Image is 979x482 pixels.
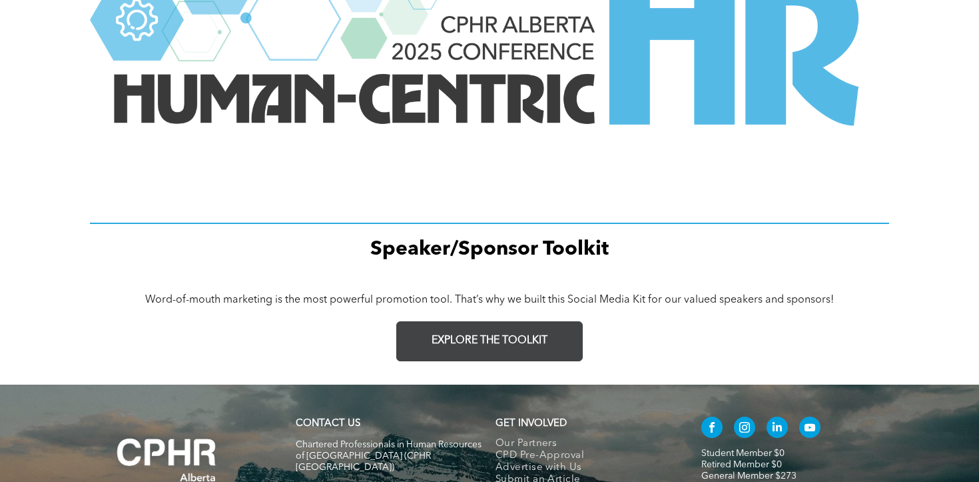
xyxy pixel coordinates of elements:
a: facebook [701,417,723,441]
a: linkedin [767,417,788,441]
a: CONTACT US [296,419,360,429]
a: General Member $273 [701,471,797,481]
a: Advertise with Us [495,462,673,474]
span: EXPLORE THE TOOLKIT [432,335,547,347]
a: Retired Member $0 [701,460,782,469]
a: CPD Pre-Approval [495,450,673,462]
a: Our Partners [495,438,673,450]
a: youtube [799,417,820,441]
span: Word-of-mouth marketing is the most powerful promotion tool. That’s why we built this Social Medi... [145,295,834,305]
a: EXPLORE THE TOOLKIT [396,321,583,361]
span: Speaker/Sponsor Toolkit [370,239,609,259]
a: instagram [734,417,755,441]
a: Student Member $0 [701,449,785,458]
span: Chartered Professionals in Human Resources of [GEOGRAPHIC_DATA] (CPHR [GEOGRAPHIC_DATA]) [296,440,482,472]
span: GET INVOLVED [495,419,567,429]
